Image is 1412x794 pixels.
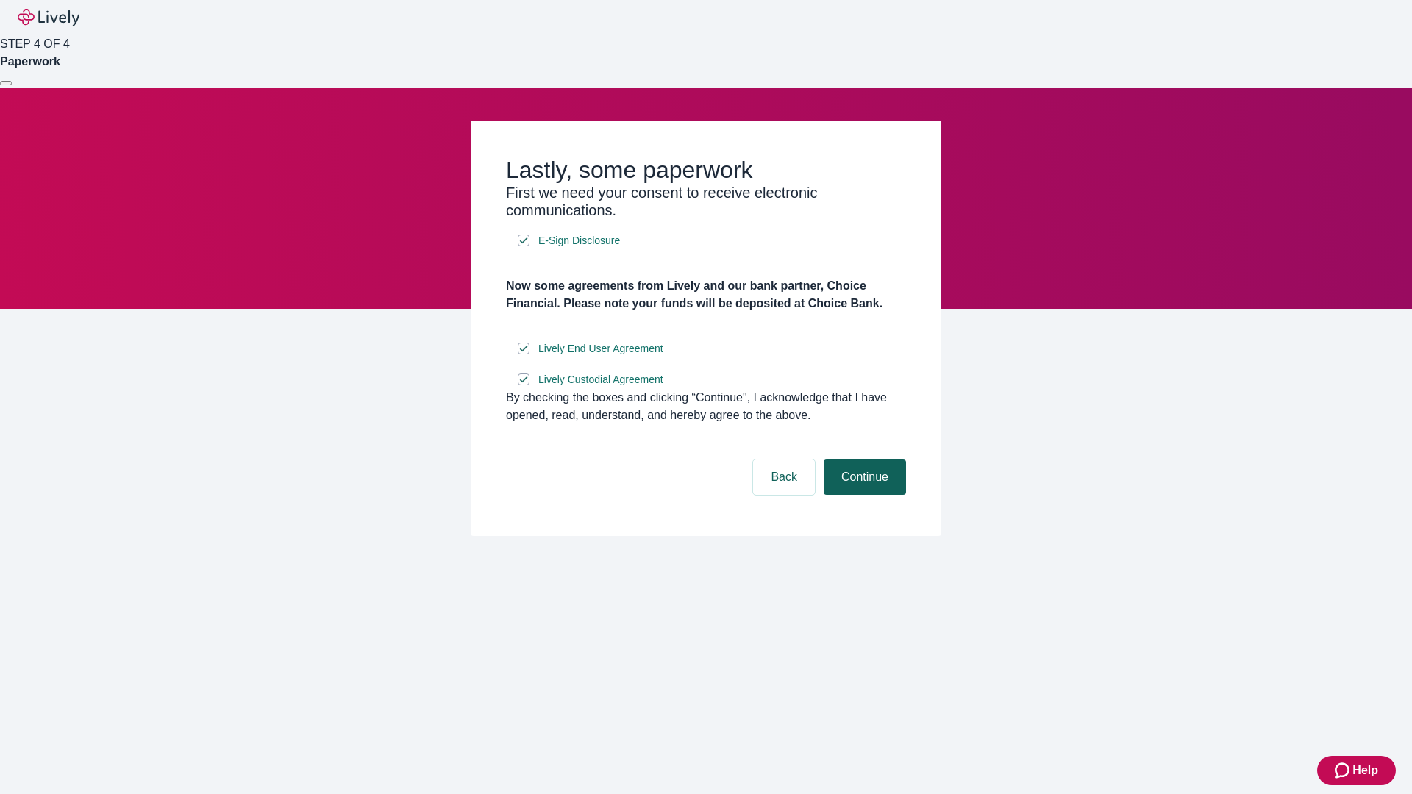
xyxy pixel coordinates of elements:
span: Lively End User Agreement [538,341,663,357]
button: Continue [824,459,906,495]
svg: Zendesk support icon [1335,762,1352,779]
a: e-sign disclosure document [535,371,666,389]
button: Back [753,459,815,495]
h3: First we need your consent to receive electronic communications. [506,184,906,219]
button: Zendesk support iconHelp [1317,756,1396,785]
a: e-sign disclosure document [535,340,666,358]
img: Lively [18,9,79,26]
h4: Now some agreements from Lively and our bank partner, Choice Financial. Please note your funds wi... [506,277,906,312]
span: Help [1352,762,1378,779]
h2: Lastly, some paperwork [506,156,906,184]
span: Lively Custodial Agreement [538,372,663,387]
span: E-Sign Disclosure [538,233,620,248]
div: By checking the boxes and clicking “Continue", I acknowledge that I have opened, read, understand... [506,389,906,424]
a: e-sign disclosure document [535,232,623,250]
